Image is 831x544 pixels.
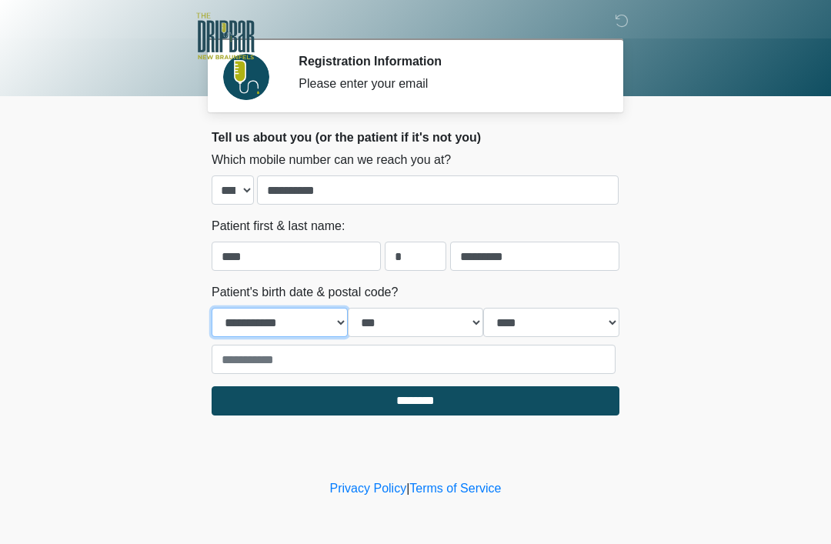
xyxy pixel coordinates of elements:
h2: Tell us about you (or the patient if it's not you) [212,130,619,145]
img: Agent Avatar [223,54,269,100]
img: The DRIPBaR - New Braunfels Logo [196,12,255,62]
a: Privacy Policy [330,482,407,495]
a: Terms of Service [409,482,501,495]
label: Which mobile number can we reach you at? [212,151,451,169]
label: Patient's birth date & postal code? [212,283,398,302]
div: Please enter your email [299,75,596,93]
a: | [406,482,409,495]
label: Patient first & last name: [212,217,345,235]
